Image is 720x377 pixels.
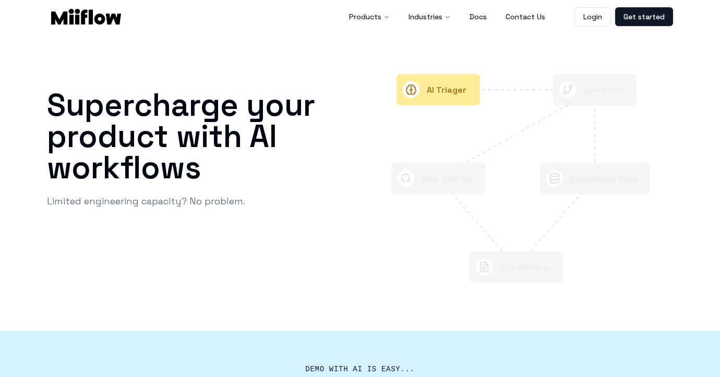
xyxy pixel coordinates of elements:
nav: Main [341,6,554,27]
h1: Supercharge your product with AI workflows [47,90,360,184]
a: Login [574,7,611,26]
text: Web Search [422,173,472,184]
text: AI Summary [500,262,549,273]
a: Get started [615,7,673,26]
text: Knowledge Base [570,173,639,184]
text: Condition [583,84,623,95]
img: Logo [51,9,121,25]
h2: Demo with AI is easy... [34,364,686,374]
text: AI Triager [427,84,466,95]
a: Contact Us [497,6,554,27]
a: Logo [47,9,125,25]
p: Limited engineering capacity? No problem. [47,192,245,211]
button: Industries [400,6,459,27]
a: Docs [461,6,495,27]
button: Products [341,6,398,27]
